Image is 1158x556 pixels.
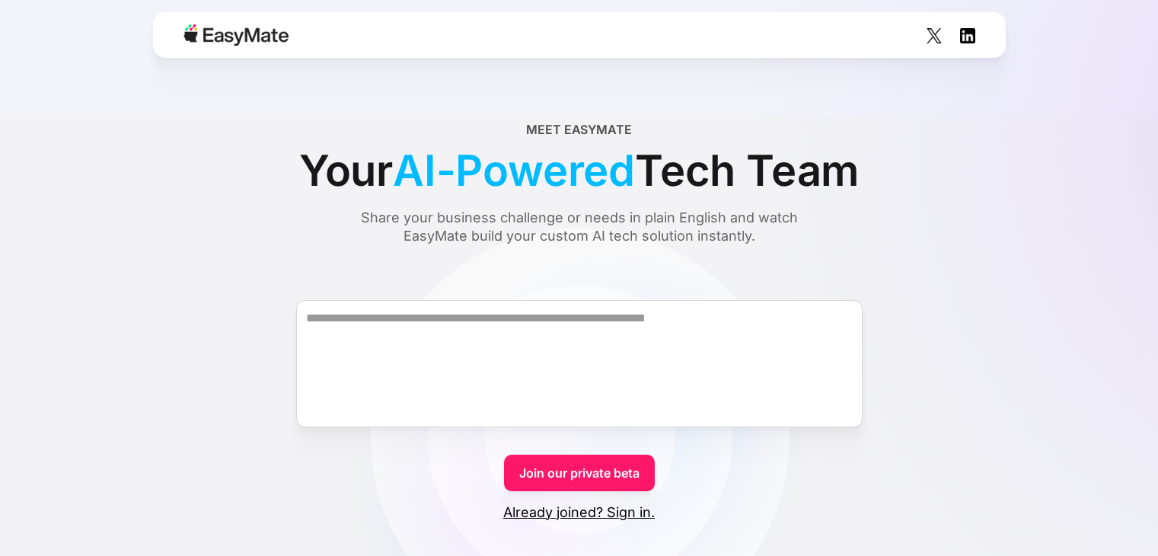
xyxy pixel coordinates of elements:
img: Social Icon [927,28,942,43]
img: Social Icon [960,28,975,43]
span: Tech Team [635,139,859,203]
div: Your [299,139,859,203]
a: Already joined? Sign in. [503,503,655,522]
form: Form [37,273,1121,522]
span: AI-Powered [393,139,635,203]
div: Share your business challenge or needs in plain English and watch EasyMate build your custom AI t... [332,209,827,245]
div: Meet EasyMate [526,120,632,139]
a: Join our private beta [504,455,655,491]
img: Easymate logo [183,24,289,46]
